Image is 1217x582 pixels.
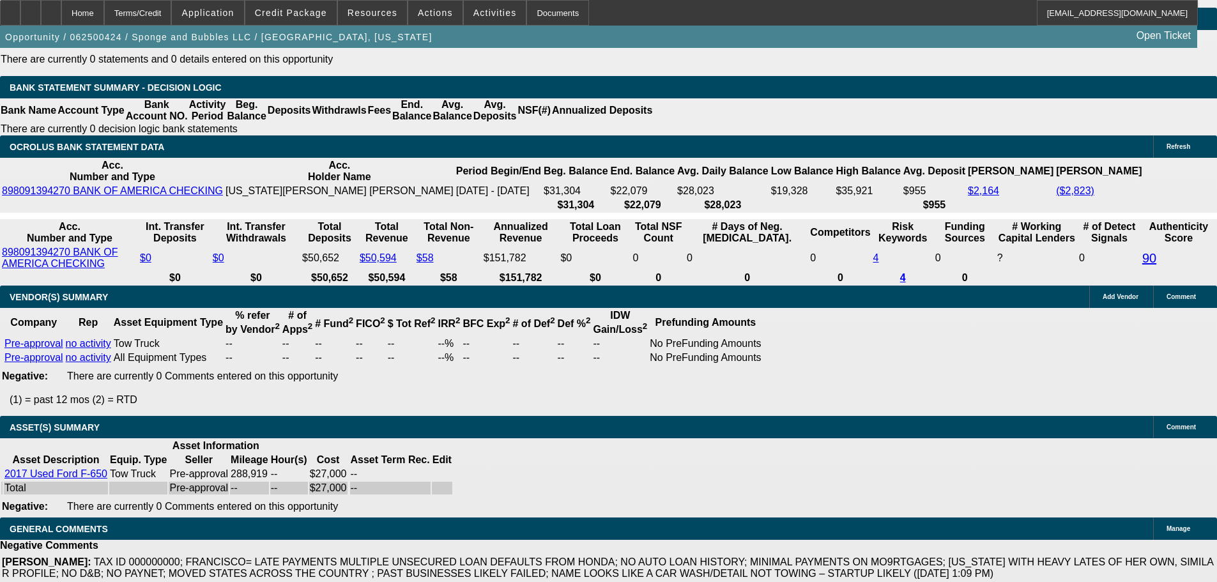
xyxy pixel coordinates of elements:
[483,272,559,284] th: $151,782
[463,318,510,329] b: BFC Exp
[314,351,354,364] td: --
[610,199,675,211] th: $22,079
[1,159,224,183] th: Acc. Number and Type
[1,220,138,245] th: Acc. Number and Type
[464,1,526,25] button: Activities
[113,337,224,350] td: Tow Truck
[1056,185,1094,196] a: ($2,823)
[1,54,709,65] p: There are currently 0 statements and 0 details entered on this opportunity
[432,98,472,123] th: Avg. Balance
[512,337,556,350] td: --
[809,220,871,245] th: Competitors
[437,351,461,364] td: --%
[557,351,592,364] td: --
[873,252,879,263] a: 4
[560,220,631,245] th: Total Loan Proceeds
[903,159,966,183] th: Avg. Deposit
[1167,424,1196,431] span: Comment
[270,468,308,480] td: --
[212,272,300,284] th: $0
[643,321,647,331] sup: 2
[113,351,224,364] td: All Equipment Types
[677,199,769,211] th: $28,023
[432,454,452,466] th: Edit
[302,272,358,284] th: $50,652
[650,338,761,349] div: No PreFunding Amounts
[677,159,769,183] th: Avg. Daily Balance
[359,220,415,245] th: Total Revenue
[245,1,337,25] button: Credit Package
[650,352,761,364] div: No PreFunding Amounts
[809,246,871,270] td: 0
[356,318,385,329] b: FICO
[770,185,834,197] td: $19,328
[455,185,542,197] td: [DATE] - [DATE]
[67,371,338,381] span: There are currently 0 Comments entered on this opportunity
[267,98,312,123] th: Deposits
[350,454,431,466] th: Asset Term Recommendation
[997,220,1077,245] th: # Working Capital Lenders
[4,482,107,494] div: Total
[4,352,63,363] a: Pre-approval
[309,482,348,494] td: $27,000
[387,337,436,350] td: --
[226,310,280,335] b: % refer by Vendor
[109,468,167,480] td: Tow Truck
[558,318,591,329] b: Def %
[2,371,48,381] b: Negative:
[431,316,435,325] sup: 2
[66,352,111,363] a: no activity
[677,185,769,197] td: $28,023
[586,316,590,325] sup: 2
[309,468,348,480] td: $27,000
[655,317,756,328] b: Prefunding Amounts
[437,337,461,350] td: --%
[314,337,354,350] td: --
[359,272,415,284] th: $50,594
[968,185,999,196] a: $2,164
[1142,251,1156,265] a: 90
[686,272,808,284] th: 0
[181,8,234,18] span: Application
[139,272,211,284] th: $0
[212,220,300,245] th: Int. Transfer Withdrawals
[484,252,558,264] div: $151,782
[2,556,1214,579] span: TAX ID 000000000; FRANCISCO= LATE PAYMENTS MULTIPLE UNSECURED LOAN DEFAULTS FROM HONDA; NO AUTO L...
[543,199,608,211] th: $31,304
[302,220,358,245] th: Total Deposits
[1142,220,1216,245] th: Authenticity Score
[809,272,871,284] th: 0
[512,351,556,364] td: --
[188,98,227,123] th: Activity Period
[438,318,460,329] b: IRR
[505,316,510,325] sup: 2
[560,272,631,284] th: $0
[473,98,517,123] th: Avg. Deposits
[392,98,432,123] th: End. Balance
[900,272,906,283] a: 4
[408,1,463,25] button: Actions
[1103,293,1138,300] span: Add Vendor
[418,8,453,18] span: Actions
[903,199,966,211] th: $955
[172,440,259,451] b: Asset Information
[873,220,933,245] th: Risk Keywords
[225,337,280,350] td: --
[557,337,592,350] td: --
[355,351,386,364] td: --
[10,142,164,152] span: OCROLUS BANK STATEMENT DATA
[935,220,995,245] th: Funding Sources
[417,252,434,263] a: $58
[57,98,125,123] th: Account Type
[517,98,551,123] th: NSF(#)
[632,220,684,245] th: Sum of the Total NSF Count and Total Overdraft Fee Count from Ocrolus
[79,317,98,328] b: Rep
[350,482,431,494] td: --
[169,468,229,480] td: Pre-approval
[271,454,307,465] b: Hour(s)
[5,32,432,42] span: Opportunity / 062500424 / Sponge and Bubbles LLC / [GEOGRAPHIC_DATA], [US_STATE]
[1078,246,1140,270] td: 0
[282,351,313,364] td: --
[302,246,358,270] td: $50,652
[935,246,995,270] td: 0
